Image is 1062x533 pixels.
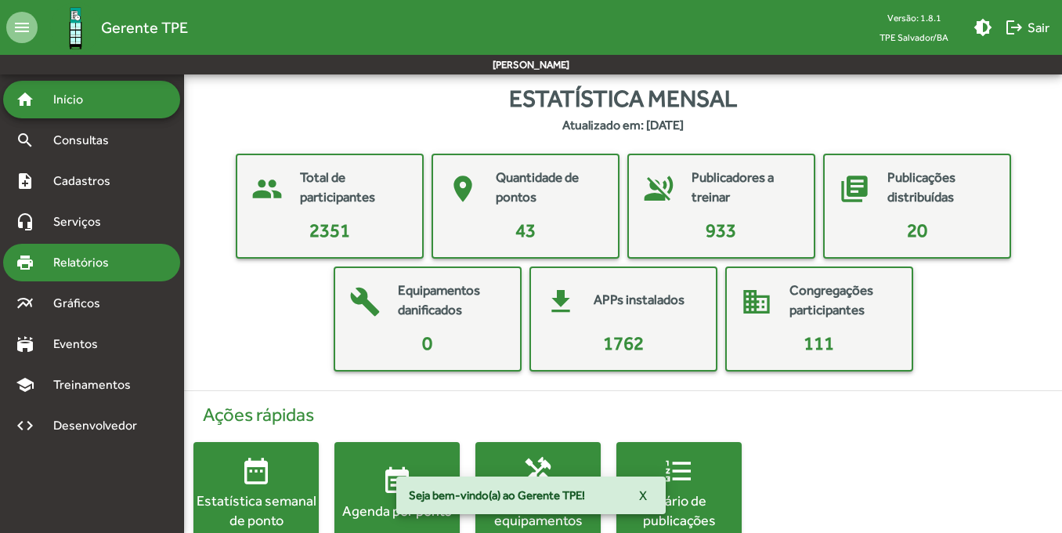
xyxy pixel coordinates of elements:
[193,404,1053,426] h4: Ações rápidas
[341,278,388,325] mat-icon: build
[38,2,188,53] a: Gerente TPE
[692,168,798,208] mat-card-title: Publicadores a treinar
[6,12,38,43] mat-icon: menu
[398,281,504,321] mat-card-title: Equipamentos danificados
[16,131,34,150] mat-icon: search
[867,8,961,27] div: Versão: 1.8.1
[1005,18,1024,37] mat-icon: logout
[101,15,188,40] span: Gerente TPE
[422,332,432,354] span: 0
[240,455,272,487] mat-icon: date_range
[309,219,350,241] span: 2351
[789,281,896,321] mat-card-title: Congregações participantes
[706,219,736,241] span: 933
[537,278,584,325] mat-icon: get_app
[300,168,406,208] mat-card-title: Total de participantes
[44,212,122,231] span: Serviços
[627,481,659,509] button: X
[16,253,34,272] mat-icon: print
[999,13,1056,42] button: Sair
[16,90,34,109] mat-icon: home
[50,2,101,53] img: Logo
[603,332,644,354] span: 1762
[193,491,319,530] div: Estatística semanal de ponto
[44,172,131,190] span: Cadastros
[594,290,685,310] mat-card-title: APPs instalados
[496,168,602,208] mat-card-title: Quantidade de pontos
[44,416,155,435] span: Desenvolvedor
[831,165,878,212] mat-icon: library_books
[44,375,150,394] span: Treinamentos
[522,455,554,487] mat-icon: handyman
[1005,13,1049,42] span: Sair
[16,335,34,354] mat-icon: stadium
[44,90,106,109] span: Início
[44,131,129,150] span: Consultas
[409,488,585,503] span: Seja bem-vindo(a) ao Gerente TPE!
[635,165,682,212] mat-icon: voice_over_off
[44,294,121,313] span: Gráficos
[907,219,927,241] span: 20
[334,501,460,520] div: Agenda por ponto
[244,165,291,212] mat-icon: people
[663,455,695,487] mat-icon: format_list_numbered
[639,481,647,509] span: X
[804,332,834,354] span: 111
[44,335,119,354] span: Eventos
[562,116,684,135] strong: Atualizado em: [DATE]
[16,416,34,435] mat-icon: code
[733,278,780,325] mat-icon: domain
[509,81,737,116] span: Estatística mensal
[867,27,961,47] span: TPE Salvador/BA
[439,165,486,212] mat-icon: place
[16,294,34,313] mat-icon: multiline_chart
[16,172,34,190] mat-icon: note_add
[515,219,536,241] span: 43
[16,375,34,394] mat-icon: school
[887,168,994,208] mat-card-title: Publicações distribuídas
[44,253,129,272] span: Relatórios
[16,212,34,231] mat-icon: headset_mic
[973,18,992,37] mat-icon: brightness_medium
